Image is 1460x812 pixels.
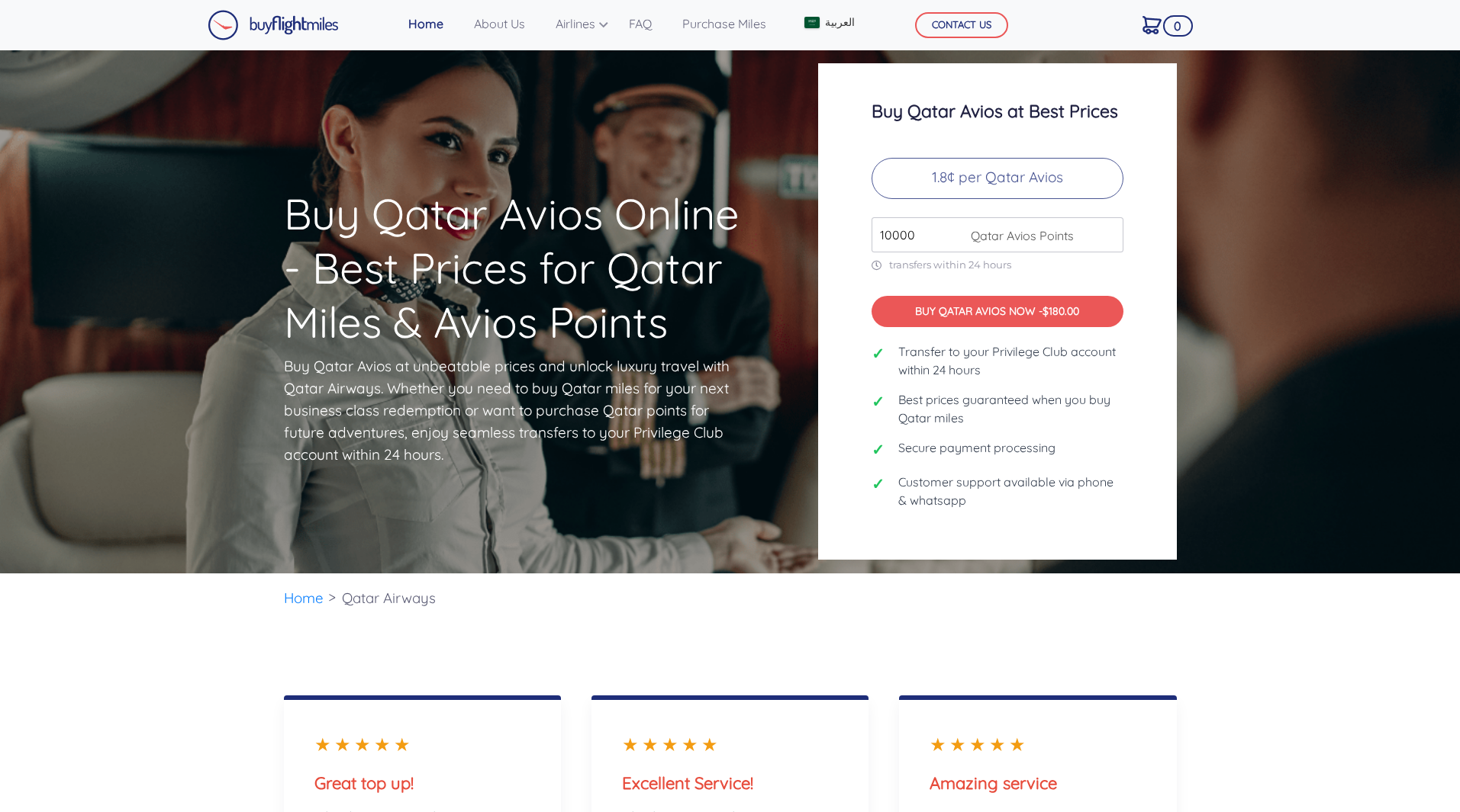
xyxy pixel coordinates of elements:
img: Cart [1143,16,1162,34]
h3: Great top up! [314,773,530,793]
h3: Amazing service [930,773,1146,793]
span: ✓ [872,390,887,413]
div: ★★★★★ [930,730,1146,758]
span: العربية [825,14,855,30]
a: Home [284,589,324,607]
span: Qatar Avios Points [963,226,1074,245]
span: $180.00 [1043,304,1079,318]
p: Buy Qatar Avios at unbeatable prices and unlock luxury travel with Qatar Airways. Whether you nee... [284,355,734,466]
span: Secure payment processing [898,438,1056,457]
li: Qatar Airways [334,573,443,623]
img: Arabic [804,17,820,28]
a: FAQ [623,8,658,39]
button: BUY QATAR AVIOS NOW -$180.00 [872,296,1123,327]
button: CONTACT US [915,12,1008,38]
div: ★★★★★ [314,730,530,758]
span: Transfer to your Privilege Club account within 24 hours [898,342,1123,379]
p: transfers within 24 hours [872,258,1123,271]
h1: Buy Qatar Avios Online - Best Prices for Qatar Miles & Avios Points [284,100,759,349]
a: Purchase Miles [676,8,772,39]
a: العربية [798,8,859,37]
a: About Us [468,8,531,39]
a: Airlines [550,8,604,39]
span: Customer support available via phone & whatsapp [898,473,1123,509]
p: 1.8¢ per Qatar Avios [872,158,1123,199]
img: Buy Flight Miles Logo [208,10,339,40]
span: Best prices guaranteed when you buy Qatar miles [898,390,1123,427]
span: 0 [1163,15,1193,37]
span: ✓ [872,342,887,365]
div: ★★★★★ [622,730,838,758]
a: 0 [1136,8,1168,40]
h3: Buy Qatar Avios at Best Prices [872,101,1123,121]
span: ✓ [872,438,887,461]
h3: Excellent Service! [622,773,838,793]
a: Buy Flight Miles Logo [208,6,339,44]
a: Home [402,8,450,39]
span: ✓ [872,473,887,496]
